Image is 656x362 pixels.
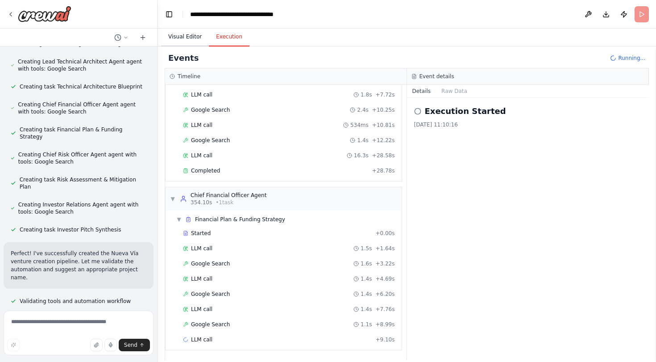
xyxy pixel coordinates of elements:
[168,52,199,64] h2: Events
[191,152,212,159] span: LLM call
[407,85,436,97] button: Details
[357,137,368,144] span: 1.4s
[372,167,395,174] span: + 28.78s
[191,275,212,282] span: LLM call
[191,167,220,174] span: Completed
[375,290,394,298] span: + 6.20s
[372,137,395,144] span: + 12.22s
[191,192,266,199] div: Chief Financial Officer Agent
[176,216,182,223] span: ▼
[375,275,394,282] span: + 4.69s
[216,199,233,206] span: • 1 task
[20,176,146,190] span: Creating task Risk Assessment & Mitigation Plan
[372,106,395,114] span: + 10.25s
[191,260,230,267] span: Google Search
[191,137,230,144] span: Google Search
[195,216,285,223] span: Financial Plan & Funding Strategy
[361,91,372,98] span: 1.8s
[136,32,150,43] button: Start a new chat
[191,336,212,343] span: LLM call
[436,85,473,97] button: Raw Data
[191,290,230,298] span: Google Search
[350,122,369,129] span: 534ms
[191,199,212,206] span: 354.10s
[191,230,211,237] span: Started
[354,152,369,159] span: 16.3s
[209,28,249,46] button: Execution
[191,91,212,98] span: LLM call
[170,195,175,202] span: ▼
[375,306,394,313] span: + 7.76s
[618,55,645,62] span: Running...
[18,201,146,215] span: Creating Investor Relations Agent agent with tools: Google Search
[190,10,300,19] nav: breadcrumb
[111,32,132,43] button: Switch to previous chat
[372,122,395,129] span: + 10.81s
[11,249,146,282] p: Perfect! I've successfully created the Nueva Vía venture creation pipeline. Let me validate the a...
[104,339,117,351] button: Click to speak your automation idea
[375,91,394,98] span: + 7.72s
[18,101,146,115] span: Creating Chief Financial Officer Agent agent with tools: Google Search
[178,73,200,80] h3: Timeline
[20,298,131,305] span: Validating tools and automation workflow
[361,260,372,267] span: 1.6s
[361,275,372,282] span: 1.4s
[18,58,146,72] span: Creating Lead Technical Architect Agent agent with tools: Google Search
[357,106,368,114] span: 2.4s
[191,245,212,252] span: LLM call
[361,321,372,328] span: 1.1s
[20,126,146,140] span: Creating task Financial Plan & Funding Strategy
[414,121,642,128] div: [DATE] 11:10:16
[119,339,150,351] button: Send
[425,105,506,118] h2: Execution Started
[7,339,20,351] button: Improve this prompt
[191,321,230,328] span: Google Search
[191,306,212,313] span: LLM call
[419,73,454,80] h3: Event details
[124,341,137,349] span: Send
[375,336,394,343] span: + 9.10s
[361,245,372,252] span: 1.5s
[375,321,394,328] span: + 8.99s
[361,290,372,298] span: 1.4s
[20,226,121,233] span: Creating task Investor Pitch Synthesis
[161,28,209,46] button: Visual Editor
[361,306,372,313] span: 1.4s
[18,6,71,22] img: Logo
[375,260,394,267] span: + 3.22s
[163,8,175,21] button: Hide left sidebar
[191,106,230,114] span: Google Search
[375,245,394,252] span: + 1.64s
[20,83,142,90] span: Creating task Technical Architecture Blueprint
[372,152,395,159] span: + 28.58s
[191,122,212,129] span: LLM call
[18,151,146,165] span: Creating Chief Risk Officer Agent agent with tools: Google Search
[90,339,103,351] button: Upload files
[375,230,394,237] span: + 0.00s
